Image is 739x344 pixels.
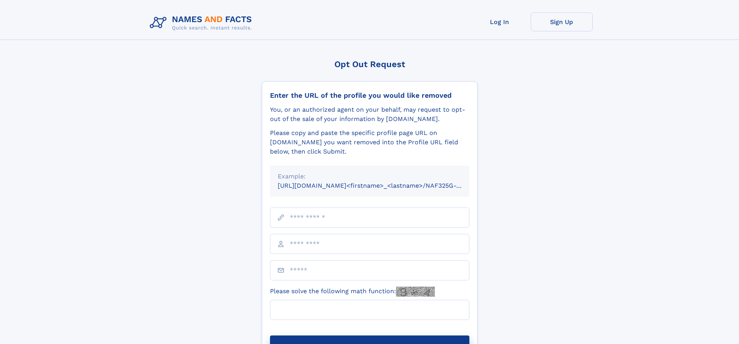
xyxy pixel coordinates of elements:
[469,12,531,31] a: Log In
[278,172,462,181] div: Example:
[278,182,484,189] small: [URL][DOMAIN_NAME]<firstname>_<lastname>/NAF325G-xxxxxxxx
[270,105,469,124] div: You, or an authorized agent on your behalf, may request to opt-out of the sale of your informatio...
[270,91,469,100] div: Enter the URL of the profile you would like removed
[270,128,469,156] div: Please copy and paste the specific profile page URL on [DOMAIN_NAME] you want removed into the Pr...
[262,59,478,69] div: Opt Out Request
[147,12,258,33] img: Logo Names and Facts
[270,287,435,297] label: Please solve the following math function:
[531,12,593,31] a: Sign Up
